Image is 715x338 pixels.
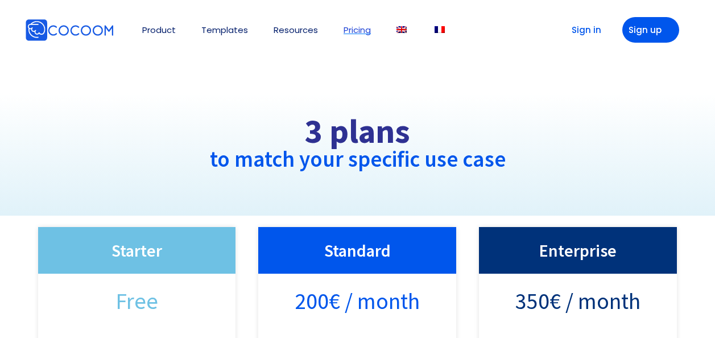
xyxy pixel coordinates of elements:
[270,238,445,262] h3: Standard
[25,19,114,42] img: Cocoom
[490,238,666,262] h3: Enterprise
[295,292,420,310] span: 200€ / month
[396,26,407,33] img: English
[49,238,225,262] h3: Starter
[344,26,371,34] a: Pricing
[622,17,679,43] a: Sign up
[142,26,176,34] a: Product
[515,292,640,310] span: 350€ / month
[115,292,158,310] span: Free
[435,26,445,33] img: French
[554,17,611,43] a: Sign in
[274,26,318,34] a: Resources
[201,26,248,34] a: Templates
